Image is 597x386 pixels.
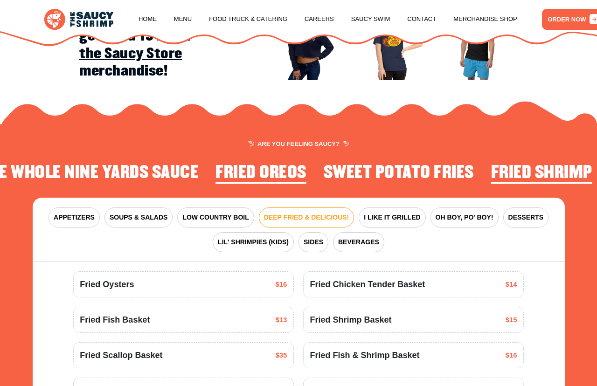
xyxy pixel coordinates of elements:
button: OH BOY, PO' BOY! [430,207,499,227]
button: SIDES [298,232,328,252]
span: $15 [506,315,517,325]
li: 3 of 4 [215,163,306,185]
a: Merchandise Shop [453,1,517,37]
li: 4 of 4 [324,163,474,185]
img: logo [44,9,113,30]
span: Fried Scallop Basket [80,349,162,362]
span: $13 [275,315,287,325]
button: DESSERTS [503,207,548,227]
span: Fried Oysters [80,278,134,291]
span: OH BOY, PO' BOY! [436,213,493,222]
span: $16 [506,350,517,361]
button: BEVERAGES [333,232,384,252]
button: I LIKE IT GRILLED [359,207,425,227]
span: SIDES [304,237,323,247]
span: Fried Shrimp Basket [310,314,392,326]
h2: Sweet Potato Fries [324,163,474,183]
button: LIL' SHRIMPIES (KIDS) [213,232,294,252]
h2: Fried Shrimp [491,163,592,183]
span: BEVERAGES [338,237,379,247]
a: Menu [174,1,192,37]
span: ARE YOU FEELING SAUCY? [248,141,349,147]
a: Food Truck & Catering [209,1,287,37]
a: Home [139,1,157,37]
span: LOW COUNTRY BOIL [182,213,249,222]
span: DESSERTS [508,213,543,222]
a: Saucy Swim [351,1,390,37]
a: Careers [305,1,334,37]
span: $14 [506,279,517,290]
a: the Saucy Store [79,45,182,62]
h2: Coupon code WEAREBACK gets you 15% off merchandise! [79,10,256,80]
span: Fried Chicken Tender Basket [310,278,425,291]
a: Contact [407,1,436,37]
button: APPETIZERS [49,207,100,227]
span: DEEP FRIED & DELICIOUS! [264,213,349,222]
span: Fried Fish Basket [80,314,150,326]
span: I LIKE IT GRILLED [364,213,420,222]
span: SOUPS & SALADS [110,213,167,222]
span: APPETIZERS [54,213,95,222]
button: SOUPS & SALADS [104,207,173,227]
h2: Fried Oreos [215,163,306,183]
button: DEEP FRIED & DELICIOUS! [259,207,354,227]
span: LIL' SHRIMPIES (KIDS) [218,237,289,247]
span: $35 [275,350,287,361]
span: Fried Fish & Shrimp Basket [310,349,420,362]
span: $16 [275,279,287,290]
button: LOW COUNTRY BOIL [177,207,254,227]
li: 1 of 4 [491,163,592,185]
